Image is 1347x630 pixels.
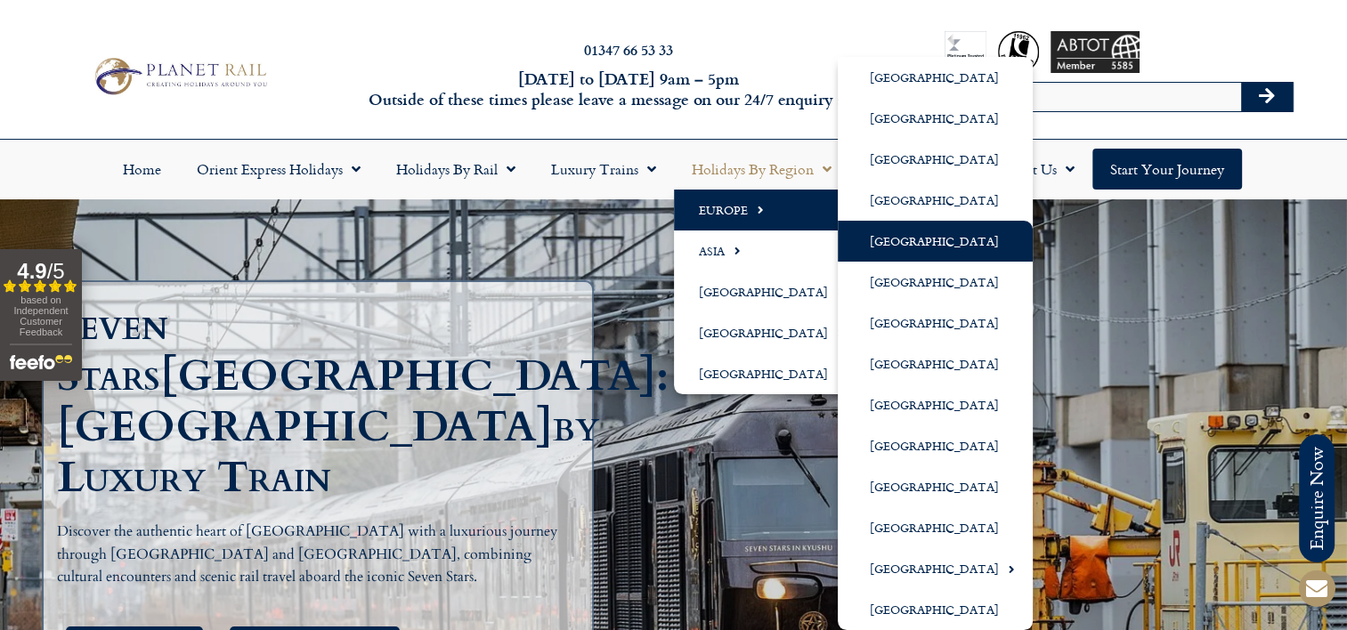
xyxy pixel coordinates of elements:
[981,149,1092,190] a: About Us
[674,353,862,394] a: [GEOGRAPHIC_DATA]
[838,180,1033,221] a: [GEOGRAPHIC_DATA]
[179,149,378,190] a: Orient Express Holidays
[533,149,674,190] a: Luxury Trains
[584,39,673,60] a: 01347 66 53 33
[674,312,862,353] a: [GEOGRAPHIC_DATA]
[838,548,1033,589] a: [GEOGRAPHIC_DATA]
[838,466,1033,507] a: [GEOGRAPHIC_DATA]
[57,398,553,456] span: [GEOGRAPHIC_DATA]
[1092,149,1242,190] a: Start your Journey
[57,398,599,506] span: by Luxury Train
[838,425,1033,466] a: [GEOGRAPHIC_DATA]
[674,230,862,271] a: Asia
[838,303,1033,343] a: [GEOGRAPHIC_DATA]
[838,57,1033,98] a: [GEOGRAPHIC_DATA]
[363,69,893,110] h6: [DATE] to [DATE] 9am – 5pm Outside of these times please leave a message on our 24/7 enquiry serv...
[838,343,1033,384] a: [GEOGRAPHIC_DATA]
[378,149,533,190] a: Holidays by Rail
[674,149,849,190] a: Holidays by Region
[838,589,1033,630] a: [GEOGRAPHIC_DATA]
[105,149,179,190] a: Home
[674,271,862,312] a: [GEOGRAPHIC_DATA]
[838,384,1033,425] a: [GEOGRAPHIC_DATA]
[57,521,564,589] p: Discover the authentic heart of [GEOGRAPHIC_DATA] with a luxurious journey through [GEOGRAPHIC_DA...
[838,507,1033,548] a: [GEOGRAPHIC_DATA]
[838,98,1033,139] a: [GEOGRAPHIC_DATA]
[1241,83,1293,111] button: Search
[57,300,565,503] h1: Seven Stars
[9,149,1338,190] nav: Menu
[674,190,862,230] a: Europe
[838,221,1033,262] a: [GEOGRAPHIC_DATA]
[838,262,1033,303] a: [GEOGRAPHIC_DATA]
[838,139,1033,180] a: [GEOGRAPHIC_DATA]
[160,347,669,405] span: [GEOGRAPHIC_DATA]:
[838,57,1033,630] ul: Europe
[87,53,272,99] img: Planet Rail Train Holidays Logo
